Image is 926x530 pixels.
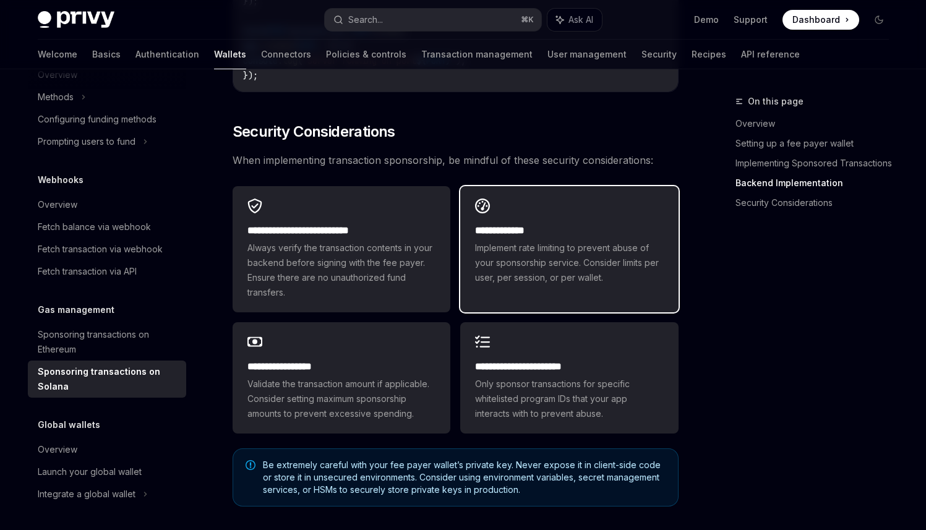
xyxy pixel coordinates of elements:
[782,10,859,30] a: Dashboard
[233,152,679,169] span: When implementing transaction sponsorship, be mindful of these security considerations:
[38,90,74,105] div: Methods
[38,134,135,149] div: Prompting users to fund
[741,40,800,69] a: API reference
[92,40,121,69] a: Basics
[28,260,186,283] a: Fetch transaction via API
[475,241,663,285] span: Implement rate limiting to prevent abuse of your sponsorship service. Consider limits per user, p...
[547,9,602,31] button: Ask AI
[38,327,179,357] div: Sponsoring transactions on Ethereum
[692,40,726,69] a: Recipes
[28,238,186,260] a: Fetch transaction via webhook
[38,173,84,187] h5: Webhooks
[38,364,179,394] div: Sponsoring transactions on Solana
[869,10,889,30] button: Toggle dark mode
[135,40,199,69] a: Authentication
[38,242,163,257] div: Fetch transaction via webhook
[748,94,804,109] span: On this page
[421,40,533,69] a: Transaction management
[735,134,899,153] a: Setting up a fee payer wallet
[735,114,899,134] a: Overview
[568,14,593,26] span: Ask AI
[641,40,677,69] a: Security
[247,377,435,421] span: Validate the transaction amount if applicable. Consider setting maximum sponsorship amounts to pr...
[694,14,719,26] a: Demo
[38,442,77,457] div: Overview
[38,264,137,279] div: Fetch transaction via API
[792,14,840,26] span: Dashboard
[735,153,899,173] a: Implementing Sponsored Transactions
[28,216,186,238] a: Fetch balance via webhook
[261,40,311,69] a: Connectors
[38,220,151,234] div: Fetch balance via webhook
[475,377,663,421] span: Only sponsor transactions for specific whitelisted program IDs that your app interacts with to pr...
[243,70,258,81] span: });
[214,40,246,69] a: Wallets
[348,12,383,27] div: Search...
[246,460,255,470] svg: Note
[735,193,899,213] a: Security Considerations
[38,464,142,479] div: Launch your global wallet
[38,197,77,212] div: Overview
[38,417,100,432] h5: Global wallets
[734,14,768,26] a: Support
[28,194,186,216] a: Overview
[28,323,186,361] a: Sponsoring transactions on Ethereum
[247,241,435,300] span: Always verify the transaction contents in your backend before signing with the fee payer. Ensure ...
[325,9,541,31] button: Search...⌘K
[547,40,627,69] a: User management
[38,40,77,69] a: Welcome
[735,173,899,193] a: Backend Implementation
[28,108,186,130] a: Configuring funding methods
[38,112,156,127] div: Configuring funding methods
[521,15,534,25] span: ⌘ K
[28,461,186,483] a: Launch your global wallet
[263,459,666,496] span: Be extremely careful with your fee payer wallet’s private key. Never expose it in client-side cod...
[326,40,406,69] a: Policies & controls
[28,361,186,398] a: Sponsoring transactions on Solana
[233,122,395,142] span: Security Considerations
[28,438,186,461] a: Overview
[38,302,114,317] h5: Gas management
[38,11,114,28] img: dark logo
[38,487,135,502] div: Integrate a global wallet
